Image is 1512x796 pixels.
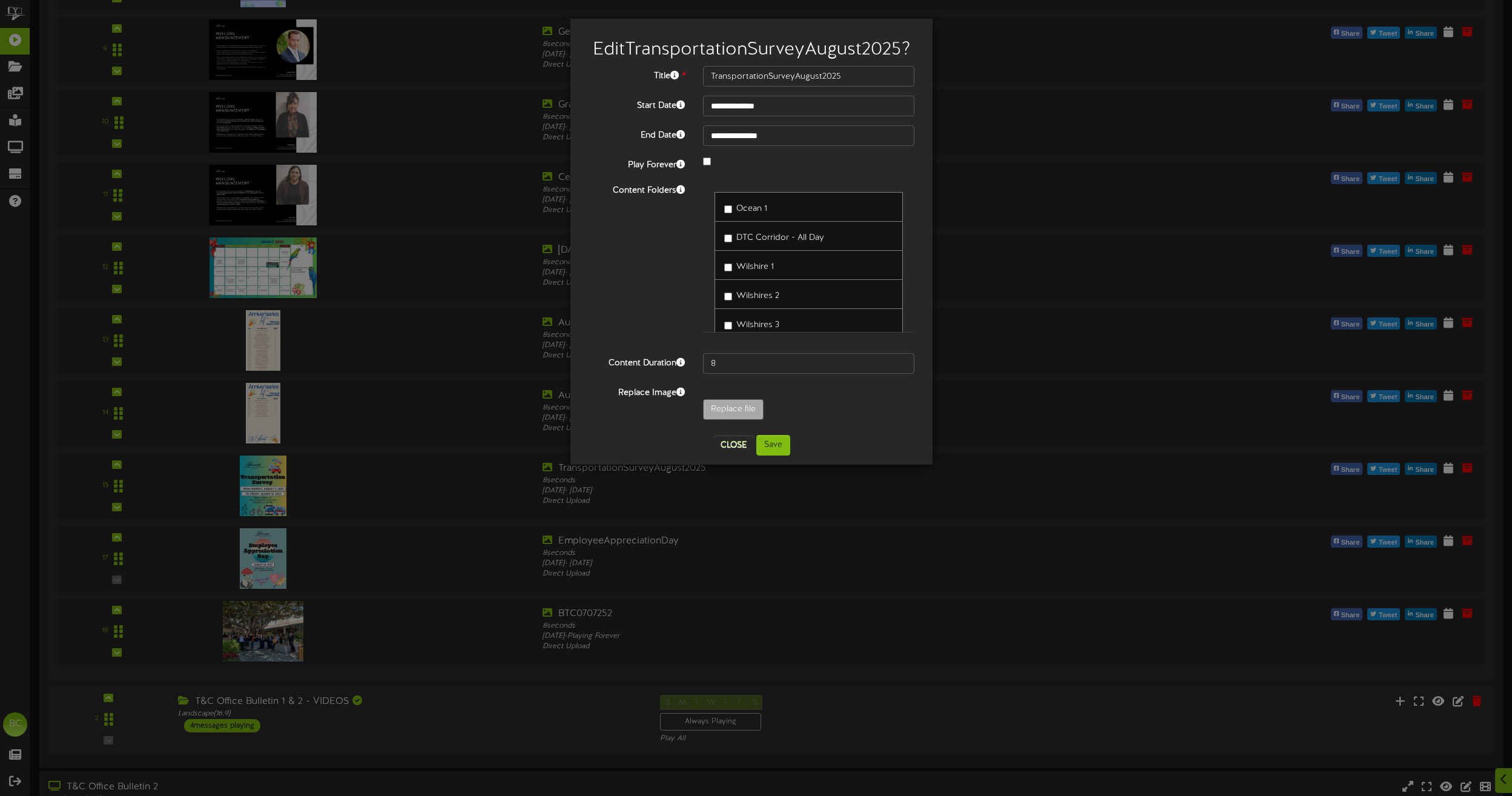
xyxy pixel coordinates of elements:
label: Start Date [579,96,694,112]
button: Save [756,435,790,456]
label: Replace Image [579,383,694,399]
span: Wilshires 3 [736,320,779,330]
input: Title [703,66,914,87]
h2: Edit TransportationSurveyAugust2025 ? [589,40,914,60]
label: Content Folders [579,181,694,197]
input: Wilshires 2 [724,293,732,300]
label: Play Forever [579,155,694,171]
span: Ocean 1 [736,204,767,213]
input: 15 [703,353,914,374]
label: Title [579,66,694,82]
span: Wilshires 2 [736,291,779,300]
label: Content Duration [579,353,694,370]
span: DTC Corridor - All Day [736,233,824,242]
input: Ocean 1 [724,205,732,213]
input: Wilshires 3 [724,322,732,330]
button: Close [713,436,754,455]
input: Wilshire 1 [724,264,732,271]
input: DTC Corridor - All Day [724,234,732,242]
span: Wilshire 1 [736,262,774,271]
label: End Date [579,125,694,142]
